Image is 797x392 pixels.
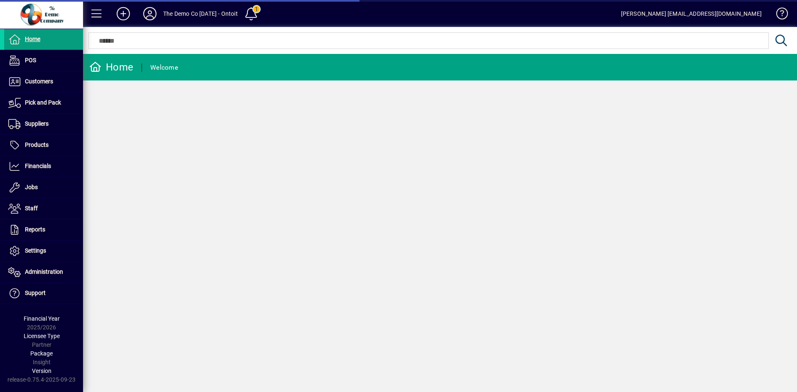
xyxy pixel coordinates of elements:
span: Home [25,36,40,42]
a: Reports [4,219,83,240]
div: The Demo Co [DATE] - Ontoit [163,7,238,20]
a: Settings [4,241,83,261]
span: Support [25,290,46,296]
a: Suppliers [4,114,83,134]
div: Home [89,61,133,74]
a: Administration [4,262,83,282]
div: [PERSON_NAME] [EMAIL_ADDRESS][DOMAIN_NAME] [621,7,762,20]
button: Add [110,6,137,21]
span: Products [25,141,49,148]
span: Version [32,368,51,374]
span: Reports [25,226,45,233]
span: Suppliers [25,120,49,127]
a: Pick and Pack [4,93,83,113]
span: Settings [25,247,46,254]
span: Administration [25,268,63,275]
a: POS [4,50,83,71]
span: Financial Year [24,315,60,322]
a: Products [4,135,83,156]
button: Profile [137,6,163,21]
a: Staff [4,198,83,219]
span: Pick and Pack [25,99,61,106]
div: Welcome [150,61,178,74]
a: Financials [4,156,83,177]
a: Customers [4,71,83,92]
span: Licensee Type [24,333,60,339]
a: Support [4,283,83,304]
span: POS [25,57,36,63]
span: Customers [25,78,53,85]
span: Jobs [25,184,38,190]
span: Financials [25,163,51,169]
span: Package [30,350,53,357]
a: Knowledge Base [770,2,787,29]
span: Staff [25,205,38,212]
a: Jobs [4,177,83,198]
